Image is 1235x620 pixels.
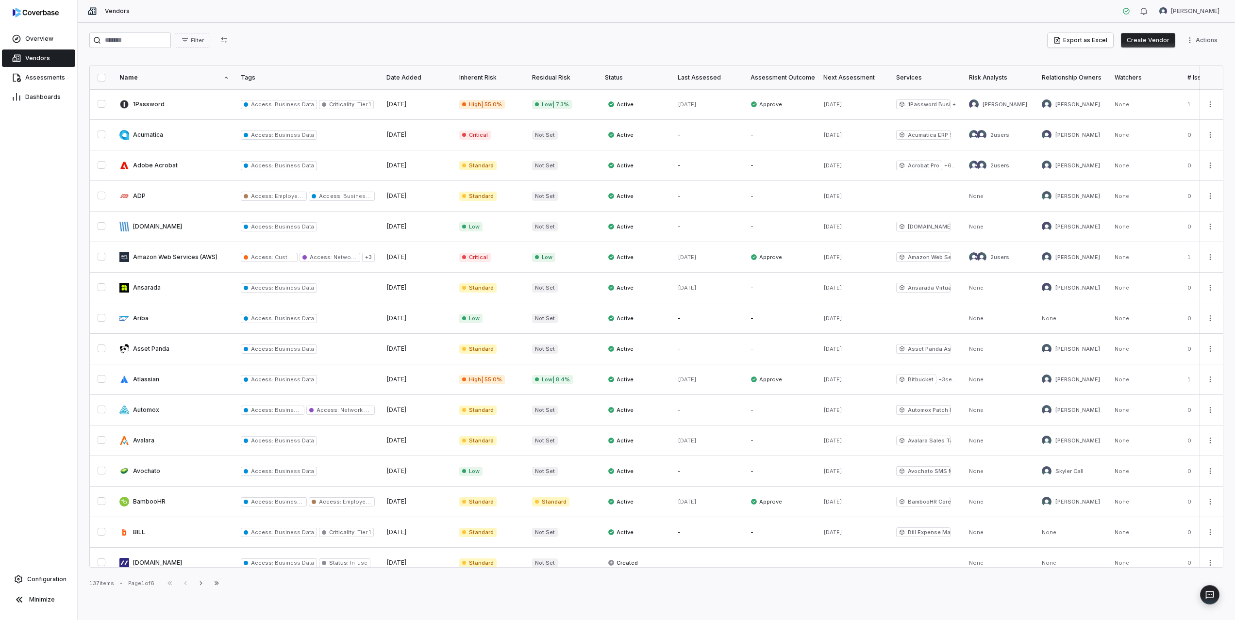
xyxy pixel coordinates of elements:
[386,559,407,566] span: [DATE]
[532,314,558,323] span: Not Set
[2,69,75,86] a: Assessments
[356,101,371,108] span: Tier 1
[251,498,273,505] span: Access :
[386,314,407,322] span: [DATE]
[532,253,555,262] span: Low
[459,467,483,476] span: Low
[969,99,979,109] img: Mike Phillips avatar
[342,193,382,199] span: Business Data
[896,161,942,170] span: Acrobat Pro
[1202,555,1218,570] button: More actions
[745,517,818,548] td: -
[1042,130,1051,140] img: James Rollins avatar
[969,252,979,262] img: Mike Lewis avatar
[317,407,339,413] span: Access :
[823,468,842,474] span: [DATE]
[823,74,885,82] div: Next Assessment
[532,436,558,445] span: Not Set
[4,590,73,609] button: Minimize
[678,284,697,291] span: [DATE]
[386,192,407,199] span: [DATE]
[1055,498,1100,506] span: [PERSON_NAME]
[1055,101,1100,108] span: [PERSON_NAME]
[605,74,666,82] div: Status
[969,161,979,170] img: Mike Lewis avatar
[25,93,61,101] span: Dashboards
[896,283,951,293] span: Ansarada Virtual Data Room Software
[1042,344,1051,354] img: Marty Breen avatar
[1202,342,1218,356] button: More actions
[678,376,697,383] span: [DATE]
[1042,436,1051,445] img: Kim Sorensen avatar
[532,528,558,537] span: Not Set
[896,375,936,384] span: Bitbucket
[896,252,951,262] span: Amazon Web Services
[386,375,407,383] span: [DATE]
[25,54,50,62] span: Vendors
[29,596,55,604] span: Minimize
[386,74,448,82] div: Date Added
[608,467,634,475] span: Active
[745,395,818,425] td: -
[273,101,314,108] span: Business Data
[273,345,314,352] span: Business Data
[608,345,634,353] span: Active
[251,284,273,291] span: Access :
[983,101,1027,108] span: [PERSON_NAME]
[823,345,842,352] span: [DATE]
[1202,372,1218,387] button: More actions
[459,161,497,170] span: Standard
[532,222,558,231] span: Not Set
[608,162,634,169] span: Active
[1202,219,1218,234] button: More actions
[1121,33,1175,48] button: Create Vendor
[459,100,505,109] span: High | 55.0%
[896,130,951,140] span: Acumatica ERP Systems
[532,192,558,201] span: Not Set
[896,222,951,231] span: [DOMAIN_NAME] Account Data Management Software
[1042,405,1051,415] img: Marty Breen avatar
[532,344,558,354] span: Not Set
[273,376,314,383] span: Business Data
[13,8,59,17] img: logo-D7KZi-bG.svg
[273,162,314,169] span: Business Data
[608,498,634,506] span: Active
[952,101,957,108] span: + 1 services
[823,529,842,536] span: [DATE]
[341,498,382,505] span: Employee Data
[119,74,229,82] div: Name
[678,437,697,444] span: [DATE]
[251,407,273,413] span: Access :
[896,497,951,506] span: BambooHR Core HR Software
[273,131,314,138] span: Business Data
[818,548,890,578] td: -
[459,528,497,537] span: Standard
[1042,222,1051,231] img: David Pearson avatar
[532,131,558,140] span: Not Set
[1048,33,1113,48] button: Export as Excel
[678,254,697,261] span: [DATE]
[969,74,1030,82] div: Risk Analysts
[608,284,634,292] span: Active
[896,344,951,354] span: Asset Panda Asset Tracking Software
[362,253,375,262] span: + 3
[672,395,745,425] td: -
[745,273,818,303] td: -
[459,283,497,293] span: Standard
[120,580,122,587] div: •
[273,529,314,536] span: Business Data
[4,571,73,588] a: Configuration
[977,252,986,262] img: Mike Phillips avatar
[745,120,818,150] td: -
[1153,4,1225,18] button: Mike Lewis avatar[PERSON_NAME]
[1202,280,1218,295] button: More actions
[745,425,818,456] td: -
[386,437,407,444] span: [DATE]
[938,376,957,383] span: + 3 services
[2,30,75,48] a: Overview
[319,193,341,199] span: Access :
[532,74,593,82] div: Residual Risk
[459,497,497,506] span: Standard
[332,254,378,261] span: Network Access
[273,559,314,566] span: Business Data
